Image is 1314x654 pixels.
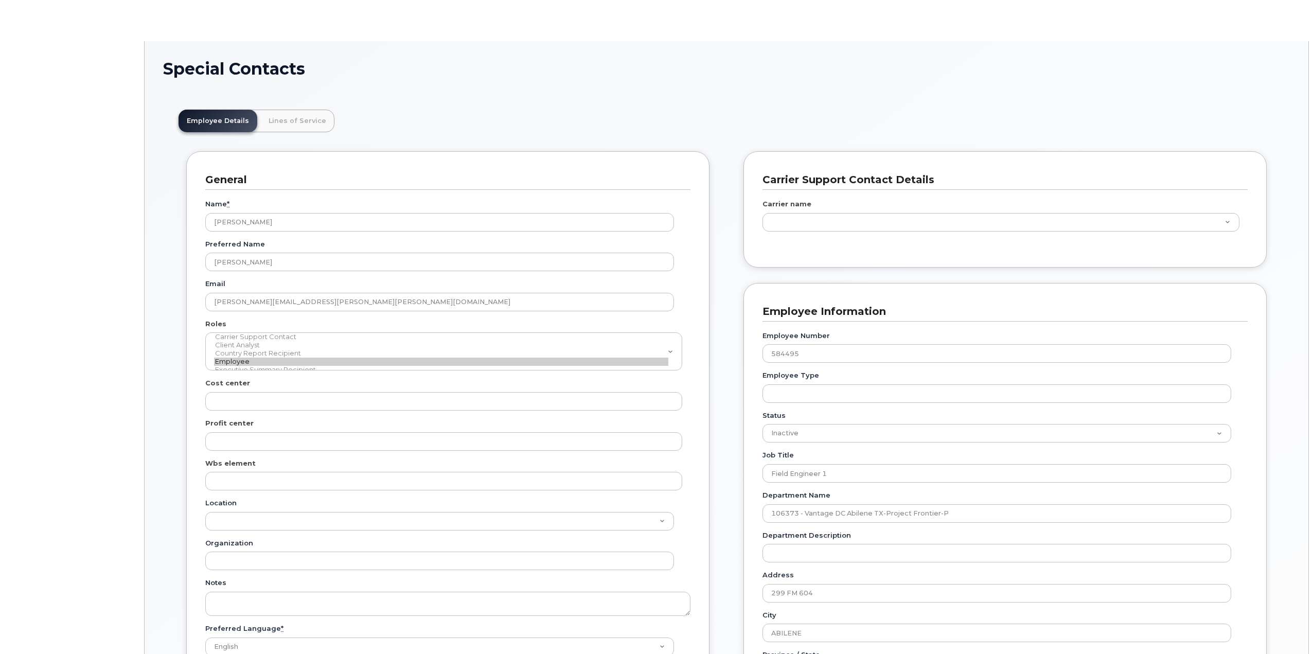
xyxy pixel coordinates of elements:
a: Employee Details [179,110,257,132]
abbr: required [281,624,283,632]
option: Employee [214,358,668,366]
label: Preferred Name [205,239,265,249]
label: Department Name [762,490,830,500]
label: Roles [205,319,226,329]
h3: Employee Information [762,305,1240,319]
label: Status [762,411,786,420]
label: Notes [205,578,226,588]
h3: General [205,173,683,187]
label: Profit center [205,418,254,428]
a: Lines of Service [260,110,334,132]
h1: Special Contacts [163,60,1290,78]
label: Carrier name [762,199,811,209]
option: Carrier Support Contact [214,333,668,341]
label: Job Title [762,450,794,460]
option: Executive Summary Recipient [214,366,668,374]
label: Address [762,570,794,580]
label: Preferred Language [205,624,283,633]
label: Organization [205,538,253,548]
label: Wbs element [205,458,256,468]
option: Client Analyst [214,341,668,349]
label: Cost center [205,378,250,388]
label: Location [205,498,237,508]
label: City [762,610,776,620]
label: Employee Number [762,331,830,341]
label: Employee Type [762,370,819,380]
label: Email [205,279,225,289]
option: Country Report Recipient [214,349,668,358]
h3: Carrier Support Contact Details [762,173,1240,187]
label: Department Description [762,531,851,540]
abbr: required [227,200,229,208]
label: Name [205,199,229,209]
